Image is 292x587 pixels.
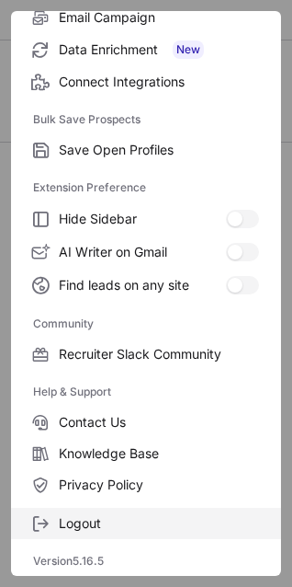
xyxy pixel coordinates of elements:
[11,202,281,236] label: Hide Sidebar
[11,134,281,166] label: Save Open Profiles
[33,173,259,202] label: Extension Preference
[11,438,281,469] label: Knowledge Base
[173,40,204,59] span: New
[59,244,226,260] span: AI Writer on Gmail
[11,547,281,576] div: Version 5.16.5
[33,309,259,339] label: Community
[11,469,281,501] label: Privacy Policy
[59,142,259,158] span: Save Open Profiles
[59,445,259,462] span: Knowledge Base
[59,40,259,59] span: Data Enrichment
[59,515,259,532] span: Logout
[11,339,281,370] label: Recruiter Slack Community
[59,414,259,431] span: Contact Us
[11,236,281,269] label: AI Writer on Gmail
[11,66,281,98] label: Connect Integrations
[59,74,259,90] span: Connect Integrations
[11,407,281,438] label: Contact Us
[11,33,281,66] label: Data Enrichment New
[11,508,281,539] label: Logout
[59,477,259,493] span: Privacy Policy
[11,2,281,33] label: Email Campaign
[59,9,259,26] span: Email Campaign
[11,269,281,302] label: Find leads on any site
[59,211,226,227] span: Hide Sidebar
[33,377,259,407] label: Help & Support
[59,346,259,363] span: Recruiter Slack Community
[59,277,226,293] span: Find leads on any site
[33,105,259,134] label: Bulk Save Prospects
